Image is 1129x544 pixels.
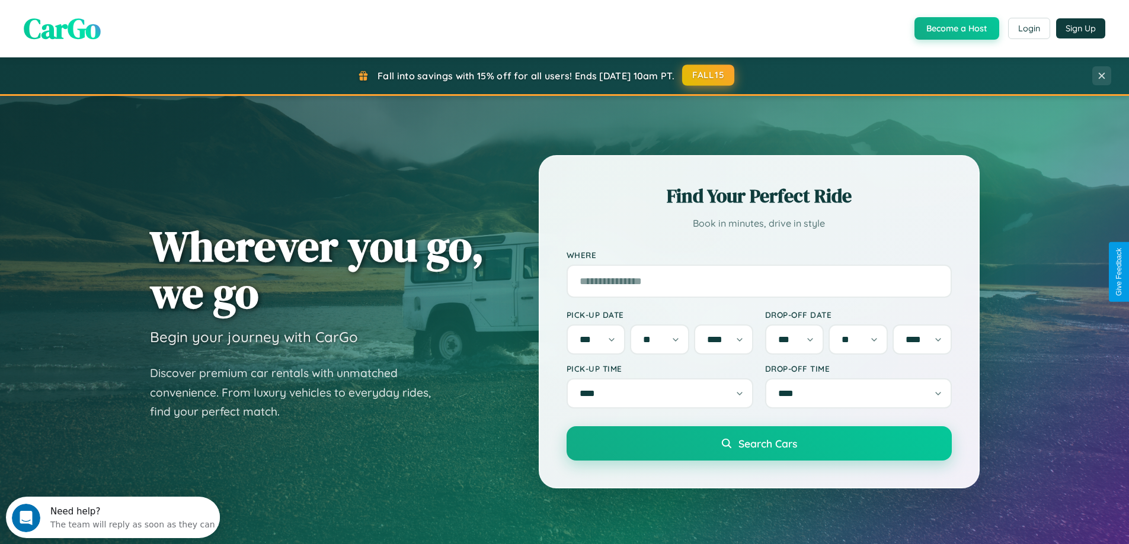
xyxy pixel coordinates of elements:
[567,183,952,209] h2: Find Your Perfect Ride
[567,250,952,260] label: Where
[738,437,797,450] span: Search Cars
[567,310,753,320] label: Pick-up Date
[44,10,209,20] div: Need help?
[567,426,952,461] button: Search Cars
[1115,248,1123,296] div: Give Feedback
[24,9,101,48] span: CarGo
[44,20,209,32] div: The team will reply as soon as they can
[150,223,484,316] h1: Wherever you go, we go
[150,328,358,346] h3: Begin your journey with CarGo
[567,363,753,374] label: Pick-up Time
[150,363,446,421] p: Discover premium car rentals with unmatched convenience. From luxury vehicles to everyday rides, ...
[682,65,734,86] button: FALL15
[5,5,220,37] div: Open Intercom Messenger
[914,17,999,40] button: Become a Host
[765,310,952,320] label: Drop-off Date
[1056,18,1105,38] button: Sign Up
[1008,18,1050,39] button: Login
[6,497,220,538] iframe: Intercom live chat discovery launcher
[765,363,952,374] label: Drop-off Time
[12,504,40,532] iframe: Intercom live chat
[378,70,674,82] span: Fall into savings with 15% off for all users! Ends [DATE] 10am PT.
[567,215,952,232] p: Book in minutes, drive in style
